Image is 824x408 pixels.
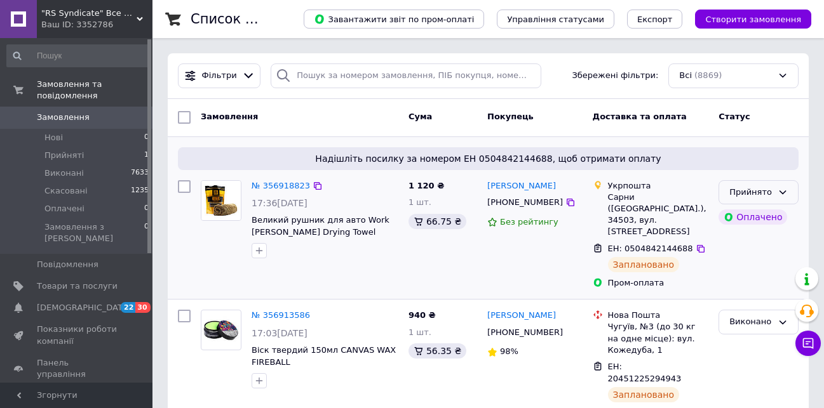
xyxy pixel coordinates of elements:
span: 98% [500,346,518,356]
span: Показники роботи компанії [37,324,118,346]
span: Cума [409,112,432,121]
input: Пошук [6,44,150,67]
span: Надішліть посилку за номером ЕН 0504842144688, щоб отримати оплату [183,152,794,165]
span: 22 [121,302,135,313]
span: Замовлення [201,112,258,121]
span: Скасовані [44,185,88,197]
span: Завантажити звіт по пром-оплаті [314,13,474,25]
button: Завантажити звіт по пром-оплаті [304,10,484,29]
div: 66.75 ₴ [409,214,466,229]
img: Фото товару [201,181,241,220]
span: 17:36[DATE] [252,198,307,208]
div: 56.35 ₴ [409,343,466,359]
button: Управління статусами [497,10,614,29]
span: "RS Syndicate" Все для детейлінгу, клінінгу та автомийок [41,8,137,19]
button: Експорт [627,10,683,29]
span: Покупець [487,112,534,121]
span: Панель управління [37,357,118,380]
span: Замовлення з [PERSON_NAME] [44,221,144,244]
span: Замовлення [37,112,90,123]
div: Виконано [729,315,773,329]
span: Товари та послуги [37,280,118,292]
span: 0 [144,132,149,143]
span: 30 [135,302,150,313]
span: Замовлення та повідомлення [37,79,152,102]
div: Нова Пошта [608,310,709,321]
a: Віск твердий 150мл CANVAS WAX FIREBALL [252,345,396,367]
span: Доставка та оплата [593,112,687,121]
a: Створити замовлення [682,14,811,23]
span: Виконані [44,168,84,179]
div: Ваш ID: 3352786 [41,19,152,30]
input: Пошук за номером замовлення, ПІБ покупця, номером телефону, Email, номером накладної [271,63,541,88]
span: 940 ₴ [409,310,436,320]
div: Пром-оплата [608,277,709,289]
span: 1235 [131,185,149,197]
span: Прийняті [44,150,84,161]
div: Прийнято [729,186,773,199]
span: 1 120 ₴ [409,181,444,190]
div: Оплачено [719,209,787,225]
button: Чат з покупцем [795,331,821,356]
a: № 356918823 [252,181,310,190]
span: ЕН: 20451225294943 [608,362,682,383]
span: Фільтри [202,70,237,82]
span: Всі [679,70,692,82]
a: [PERSON_NAME] [487,310,556,322]
span: [DEMOGRAPHIC_DATA] [37,302,131,313]
a: Фото товару [201,310,241,350]
span: 1 шт. [409,197,431,207]
div: Укрпошта [608,180,709,192]
span: 7633 [131,168,149,179]
a: № 356913586 [252,310,310,320]
span: Повідомлення [37,259,98,270]
span: 0 [144,221,149,244]
span: 17:03[DATE] [252,328,307,338]
span: Оплачені [44,203,84,214]
div: [PHONE_NUMBER] [485,324,565,341]
span: 1 [144,150,149,161]
div: Чугуїв, №3 (до 30 кг на одне місце): вул. Кожедуба, 1 [608,321,709,356]
div: Заплановано [608,387,680,402]
h1: Список замовлень [191,11,320,27]
span: 1 шт. [409,327,431,337]
a: Фото товару [201,180,241,221]
img: Фото товару [201,316,241,345]
div: Сарни ([GEOGRAPHIC_DATA].), 34503, вул. [STREET_ADDRESS] [608,192,709,238]
span: Без рейтингу [500,217,558,227]
span: Нові [44,132,63,143]
div: Заплановано [608,257,680,272]
span: Статус [719,112,750,121]
span: Управління статусами [507,15,604,24]
span: Створити замовлення [705,15,801,24]
span: Збережені фільтри: [572,70,658,82]
span: ЕН: 0504842144688 [608,244,693,253]
div: [PHONE_NUMBER] [485,194,565,211]
button: Створити замовлення [695,10,811,29]
span: (8869) [694,70,722,80]
span: Експорт [637,15,673,24]
span: 0 [144,203,149,214]
a: Великий рушник для авто Work [PERSON_NAME] Drying Towel 70x90 [252,215,389,248]
a: [PERSON_NAME] [487,180,556,192]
